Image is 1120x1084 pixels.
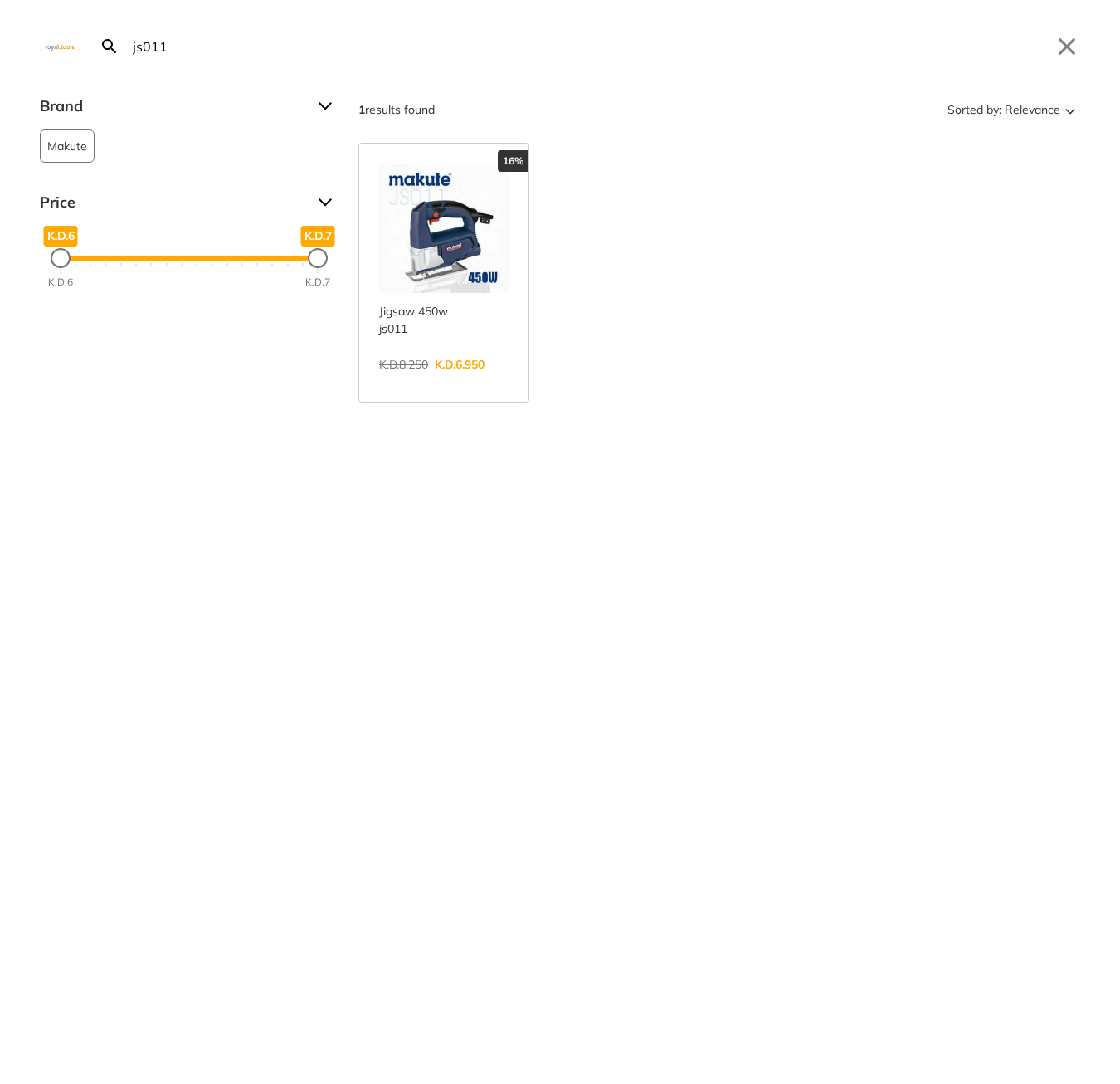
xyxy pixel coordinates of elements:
[358,96,435,123] div: results found
[51,248,71,268] div: Minimum Price
[944,96,1080,123] button: Sorted by:Relevance Sort
[498,150,528,172] div: 16%
[47,130,87,162] span: Makute
[1060,100,1080,120] svg: Sort
[129,27,1044,66] input: Search…
[1054,33,1080,60] button: Close
[48,275,73,290] div: K.D.6
[100,37,119,56] svg: Search
[40,129,95,163] button: Makute
[40,189,305,216] span: Price
[40,93,305,120] span: Brand
[305,275,330,290] div: K.D.7
[308,248,328,268] div: Maximum Price
[40,42,80,50] img: Close
[1005,96,1060,123] span: Relevance
[358,102,365,117] strong: 1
